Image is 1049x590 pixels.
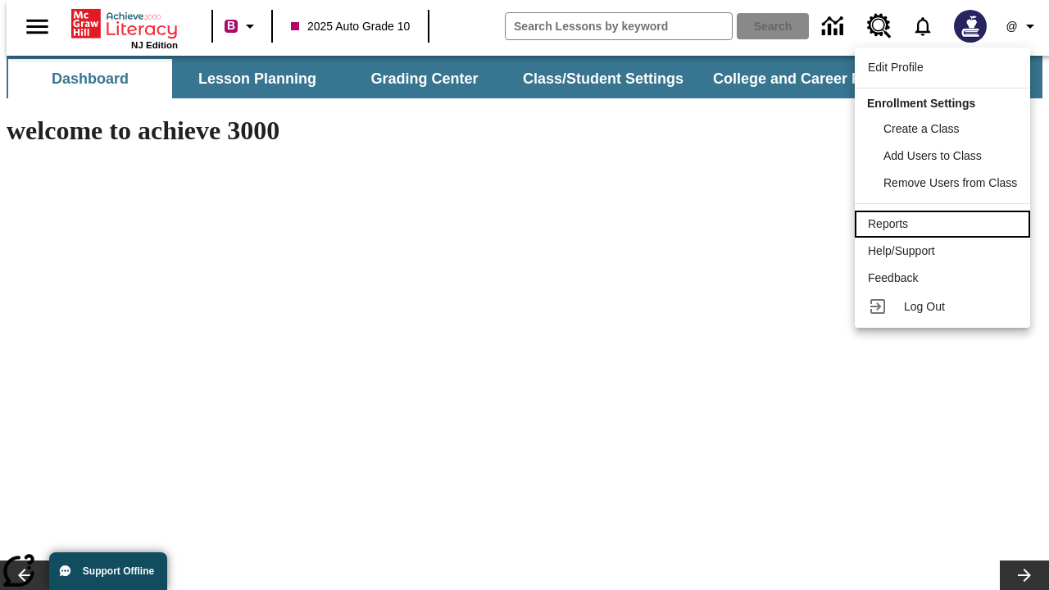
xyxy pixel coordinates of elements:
span: Enrollment Settings [867,97,975,110]
span: Add Users to Class [883,149,982,162]
span: Help/Support [868,244,935,257]
span: Remove Users from Class [883,176,1017,189]
span: Edit Profile [868,61,924,74]
span: Feedback [868,271,918,284]
span: Reports [868,217,908,230]
span: Log Out [904,300,945,313]
span: Create a Class [883,122,960,135]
